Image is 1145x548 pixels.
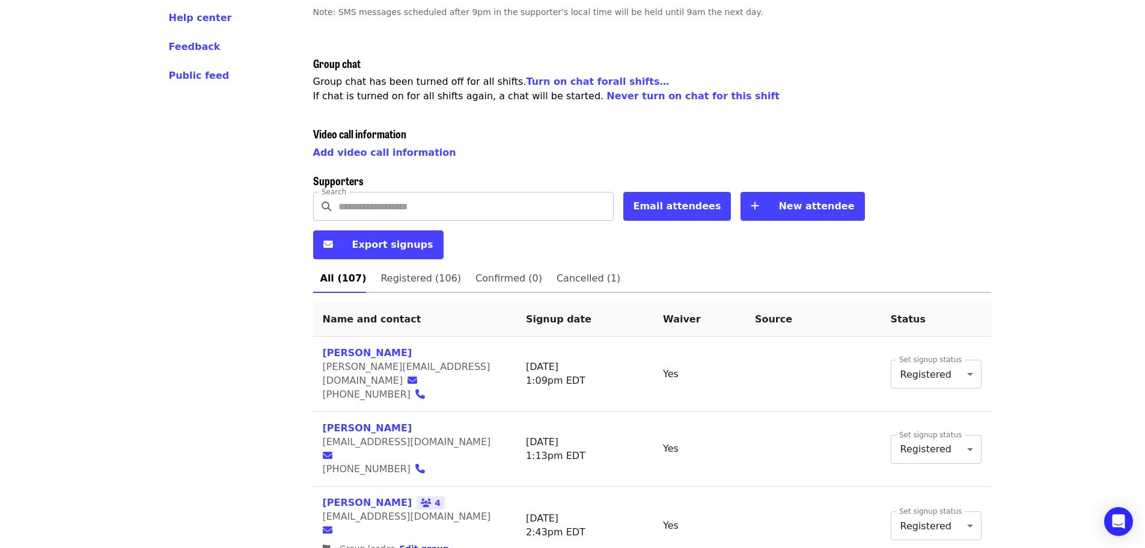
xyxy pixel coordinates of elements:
[169,70,230,81] span: Public feed
[740,192,864,221] button: New attendee
[338,192,614,221] input: Search
[323,450,332,461] i: envelope icon
[313,126,406,141] span: Video call information
[408,375,417,386] i: envelope icon
[745,303,881,337] th: Source
[415,463,432,475] a: phone icon
[475,270,542,287] span: Confirmed (0)
[323,450,340,461] a: envelope icon
[899,356,962,363] label: Set signup status
[320,270,367,287] span: All (107)
[899,431,962,439] label: Set signup status
[313,7,763,17] span: Note: SMS messages scheduled after 9pm in the supporter's local time will be held until 9am the n...
[623,192,731,221] button: Email attendees
[634,200,721,212] span: Email attendees
[415,463,425,475] i: phone icon
[516,412,653,487] td: [DATE] 1:13pm EDT
[313,147,456,158] a: Add video call information
[653,303,745,337] th: Waiver
[323,463,411,475] span: [PHONE_NUMBER]
[891,360,982,389] div: Registered
[323,525,332,536] i: envelope icon
[380,270,461,287] span: Registered (106)
[408,375,424,386] a: envelope icon
[313,303,516,337] th: Name and contact
[778,200,854,212] span: New attendee
[421,498,432,508] i: users icon
[549,264,627,293] a: Cancelled (1)
[323,361,490,386] span: [PERSON_NAME][EMAIL_ADDRESS][DOMAIN_NAME]
[323,389,411,400] span: [PHONE_NUMBER]
[352,239,433,250] span: Export signups
[891,435,982,464] div: Registered
[653,337,745,412] td: Yes
[323,422,412,434] a: [PERSON_NAME]
[169,11,284,25] a: Help center
[322,201,331,212] i: search icon
[516,303,653,337] th: Signup date
[891,313,926,325] span: Status
[468,264,549,293] a: Confirmed (0)
[169,40,221,54] button: Feedback
[751,200,759,212] i: plus icon
[323,511,491,522] span: [EMAIL_ADDRESS][DOMAIN_NAME]
[313,55,361,71] span: Group chat
[323,497,412,508] a: [PERSON_NAME]
[1104,507,1133,536] div: Open Intercom Messenger
[313,173,364,188] span: Supporters
[313,76,780,102] span: Group chat has been turned off for all shifts . If chat is turned on for all shifts again, a chat...
[323,525,340,536] a: envelope icon
[313,230,444,259] button: Export signups
[606,89,780,103] button: Never turn on chat for this shift
[322,188,346,195] label: Search
[323,239,333,250] i: envelope icon
[516,337,653,412] td: [DATE] 1:09pm EDT
[653,412,745,487] td: Yes
[313,264,374,293] a: All (107)
[373,264,468,293] a: Registered (106)
[891,511,982,540] div: Registered
[323,436,491,448] span: [EMAIL_ADDRESS][DOMAIN_NAME]
[169,69,284,83] a: Public feed
[323,347,412,359] a: [PERSON_NAME]
[527,76,670,87] a: Turn on chat forall shifts…
[169,12,232,23] span: Help center
[415,389,432,400] a: phone icon
[899,508,962,515] label: Set signup status
[415,389,425,400] i: phone icon
[417,496,445,510] span: 4
[557,270,620,287] span: Cancelled (1)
